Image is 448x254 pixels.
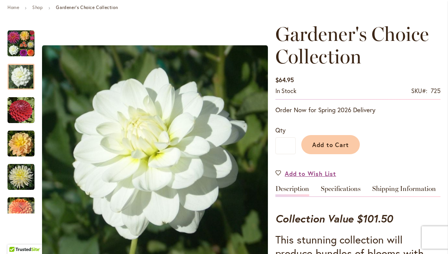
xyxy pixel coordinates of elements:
span: Qty [275,126,286,134]
p: Order Now for Spring 2026 Delivery [275,105,440,114]
a: Shipping Information [372,185,436,196]
a: Home [8,5,19,10]
a: Add to Wish List [275,169,336,178]
div: 725 [431,87,440,95]
strong: SKU [411,87,427,95]
div: IN MEMORY OF [8,156,42,190]
div: Gardener's Choice Collection [8,23,42,56]
a: Shop [32,5,43,10]
span: Gardener's Choice Collection [275,22,429,68]
a: Description [275,185,309,196]
img: DAY DREAMER [8,130,35,157]
strong: Gardener's Choice Collection [56,5,118,10]
div: BRIDE TO BE [8,56,42,90]
img: CORNEL [8,97,35,124]
span: In stock [275,87,296,95]
span: Add to Wish List [285,169,336,178]
button: Add to Cart [301,135,360,154]
div: Next [8,202,35,213]
img: IN MEMORY OF [8,164,35,191]
strong: Collection Value $101.50 [275,212,393,225]
div: DAY DREAMER [8,123,42,156]
span: $64.95 [275,76,294,84]
div: Availability [275,87,296,95]
div: MAARN [8,190,42,223]
a: Specifications [321,185,361,196]
div: CORNEL [8,90,42,123]
span: Add to Cart [312,141,349,149]
iframe: Launch Accessibility Center [6,227,27,248]
img: Gardener's Choice Collection [8,30,35,57]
